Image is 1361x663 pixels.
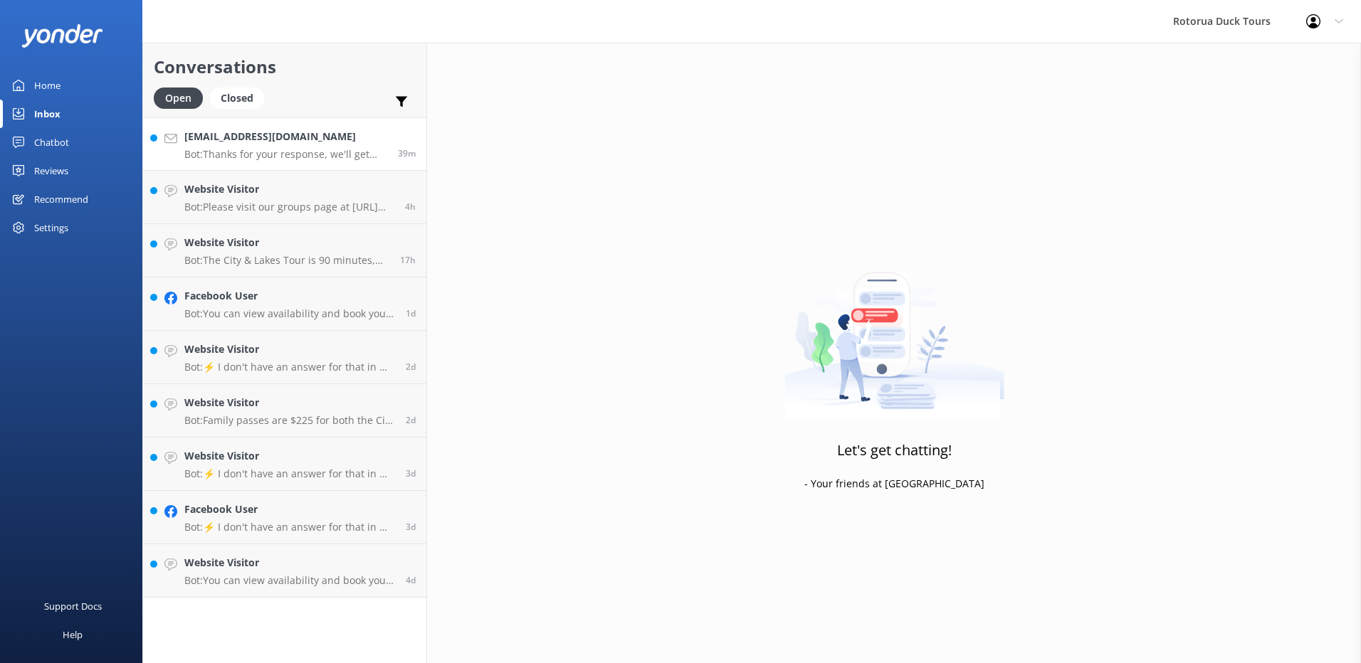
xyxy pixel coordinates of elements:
[63,620,83,649] div: Help
[184,361,395,373] p: Bot: ⚡ I don't have an answer for that in my knowledge base. Please try and rephrase your questio...
[210,87,264,109] div: Closed
[34,157,68,185] div: Reviews
[398,147,416,159] span: Sep 19 2025 01:03pm (UTC +12:00) Pacific/Auckland
[837,439,952,462] h3: Let's get chatting!
[34,128,69,157] div: Chatbot
[143,117,426,171] a: [EMAIL_ADDRESS][DOMAIN_NAME]Bot:Thanks for your response, we'll get back to you as soon as we can...
[184,467,395,480] p: Bot: ⚡ I don't have an answer for that in my knowledge base. Please try and rephrase your questio...
[143,491,426,544] a: Facebook UserBot:⚡ I don't have an answer for that in my knowledge base. Please try and rephrase ...
[184,521,395,534] p: Bot: ⚡ I don't have an answer for that in my knowledge base. Please try and rephrase your questio...
[154,87,203,109] div: Open
[184,574,395,587] p: Bot: You can view availability and book your Rotorua Duck Tour online at [URL][DOMAIN_NAME]. If y...
[184,414,395,427] p: Bot: Family passes are $225 for both the City & Lakes and Tarawera & Lakes tours, covering 2 adul...
[184,341,395,357] h4: Website Visitor
[34,185,88,213] div: Recommend
[210,90,271,105] a: Closed
[143,277,426,331] a: Facebook UserBot:You can view availability and book your Rotorua Duck Tour online at [URL][DOMAIN...
[34,71,61,100] div: Home
[184,181,394,197] h4: Website Visitor
[406,361,416,373] span: Sep 16 2025 05:09pm (UTC +12:00) Pacific/Auckland
[784,243,1004,420] img: artwork of a man stealing a conversation from at giant smartphone
[184,148,387,161] p: Bot: Thanks for your response, we'll get back to you as soon as we can during opening hours.
[406,574,416,586] span: Sep 15 2025 12:21pm (UTC +12:00) Pacific/Auckland
[804,476,984,492] p: - Your friends at [GEOGRAPHIC_DATA]
[44,592,102,620] div: Support Docs
[21,24,103,48] img: yonder-white-logo.png
[184,395,395,410] h4: Website Visitor
[400,254,416,266] span: Sep 18 2025 08:33pm (UTC +12:00) Pacific/Auckland
[184,502,395,517] h4: Facebook User
[405,201,416,213] span: Sep 19 2025 08:44am (UTC +12:00) Pacific/Auckland
[143,171,426,224] a: Website VisitorBot:Please visit our groups page at [URL][DOMAIN_NAME] for more information on sch...
[184,555,395,571] h4: Website Visitor
[184,448,395,464] h4: Website Visitor
[34,100,61,128] div: Inbox
[143,384,426,437] a: Website VisitorBot:Family passes are $225 for both the City & Lakes and Tarawera & Lakes tours, c...
[406,414,416,426] span: Sep 16 2025 02:26pm (UTC +12:00) Pacific/Auckland
[143,544,426,598] a: Website VisitorBot:You can view availability and book your Rotorua Duck Tour online at [URL][DOMA...
[154,53,416,80] h2: Conversations
[406,521,416,533] span: Sep 15 2025 03:25pm (UTC +12:00) Pacific/Auckland
[184,307,395,320] p: Bot: You can view availability and book your Rotorua Duck Tour online at [URL][DOMAIN_NAME]. If y...
[154,90,210,105] a: Open
[406,467,416,479] span: Sep 15 2025 03:38pm (UTC +12:00) Pacific/Auckland
[184,201,394,213] p: Bot: Please visit our groups page at [URL][DOMAIN_NAME] for more information on school tours. You...
[184,129,387,144] h4: [EMAIL_ADDRESS][DOMAIN_NAME]
[143,224,426,277] a: Website VisitorBot:The City & Lakes Tour is 90 minutes, and the Tarawera & Lakes Tour is 2 hours....
[406,307,416,319] span: Sep 18 2025 09:05am (UTC +12:00) Pacific/Auckland
[143,437,426,491] a: Website VisitorBot:⚡ I don't have an answer for that in my knowledge base. Please try and rephras...
[34,213,68,242] div: Settings
[184,288,395,304] h4: Facebook User
[184,254,389,267] p: Bot: The City & Lakes Tour is 90 minutes, and the Tarawera & Lakes Tour is 2 hours. You can find ...
[184,235,389,250] h4: Website Visitor
[143,331,426,384] a: Website VisitorBot:⚡ I don't have an answer for that in my knowledge base. Please try and rephras...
